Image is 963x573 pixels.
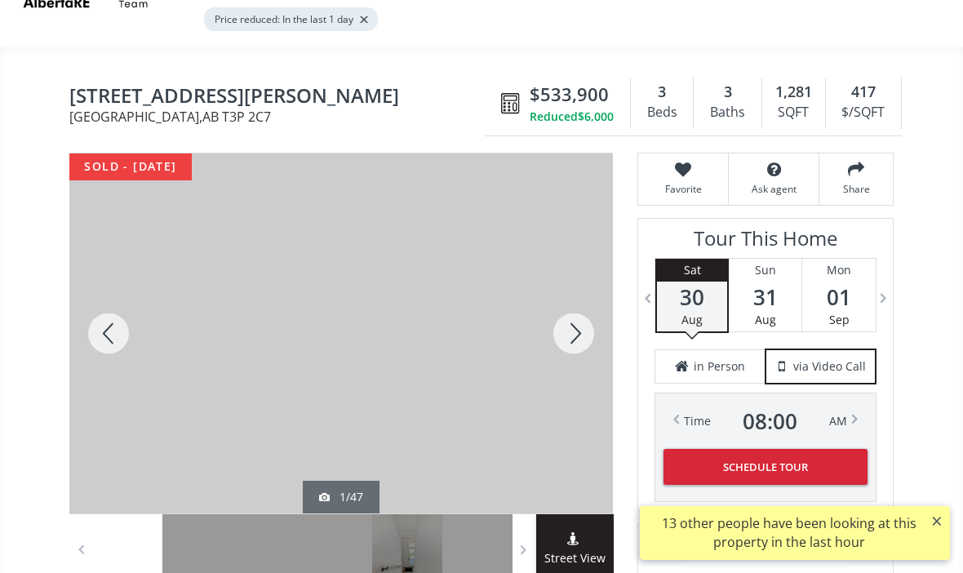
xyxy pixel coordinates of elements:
div: Sat [657,259,727,282]
div: 1/47 [319,489,363,505]
span: Street View [536,549,614,568]
div: 3 [702,82,752,103]
div: $/SQFT [834,100,893,125]
span: Ask agent [737,182,810,196]
div: Reduced [530,109,614,125]
h3: Tour This Home [655,227,876,258]
span: Share [828,182,885,196]
div: 25 Lucas Way NW Calgary, AB T3P 2C7 - Photo 1 of 47 [67,153,610,513]
span: in Person [694,358,745,375]
div: Baths [702,100,752,125]
div: Time AM [684,410,847,433]
span: via Video Call [793,358,866,375]
span: 1,281 [775,82,812,103]
span: 01 [802,286,876,309]
div: sold - [DATE] [69,153,192,180]
div: Beds [639,100,685,125]
span: 25 Lucas Way NW [69,85,493,110]
div: SQFT [770,100,817,125]
span: Aug [755,312,776,327]
div: 13 other people have been looking at this property in the last hour [648,514,930,552]
span: Favorite [646,182,720,196]
button: × [924,506,950,535]
div: Sun [729,259,801,282]
span: Sep [829,312,850,327]
span: $6,000 [578,109,614,125]
div: 3 [639,82,685,103]
div: Price reduced: In the last 1 day [204,7,378,31]
button: Schedule Tour [663,449,868,485]
div: Mon [802,259,876,282]
span: [GEOGRAPHIC_DATA] , AB T3P 2C7 [69,110,493,123]
span: 31 [729,286,801,309]
span: 08 : 00 [743,410,797,433]
div: 417 [834,82,893,103]
span: Aug [681,312,703,327]
span: $533,900 [530,82,609,107]
span: 30 [657,286,727,309]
